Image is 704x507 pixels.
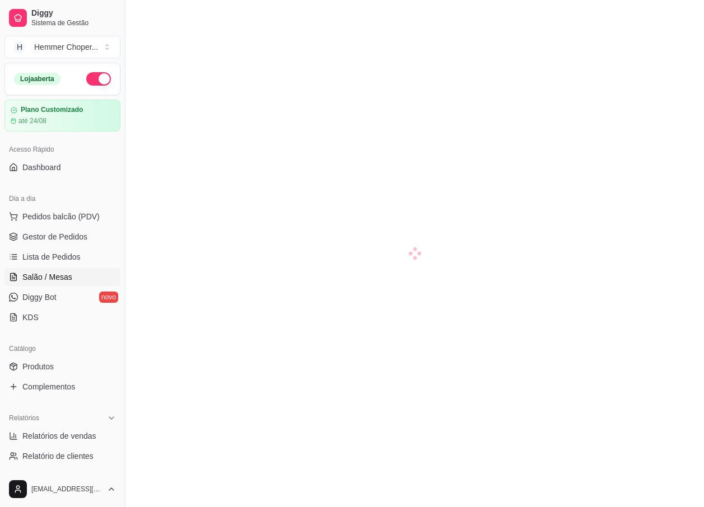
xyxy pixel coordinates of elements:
span: Relatório de mesas [22,471,90,482]
span: KDS [22,312,39,323]
a: KDS [4,308,120,326]
span: [EMAIL_ADDRESS][DOMAIN_NAME] [31,485,102,494]
a: Lista de Pedidos [4,248,120,266]
a: DiggySistema de Gestão [4,4,120,31]
span: Gestor de Pedidos [22,231,87,242]
span: Relatório de clientes [22,450,94,462]
button: [EMAIL_ADDRESS][DOMAIN_NAME] [4,476,120,503]
button: Alterar Status [86,72,111,86]
span: Salão / Mesas [22,271,72,283]
span: Complementos [22,381,75,392]
span: Diggy [31,8,116,18]
button: Pedidos balcão (PDV) [4,208,120,226]
div: Hemmer Choper ... [34,41,98,53]
div: Loja aberta [14,73,60,85]
article: até 24/08 [18,116,46,125]
span: Lista de Pedidos [22,251,81,262]
a: Salão / Mesas [4,268,120,286]
span: H [14,41,25,53]
a: Dashboard [4,158,120,176]
a: Plano Customizadoaté 24/08 [4,100,120,132]
span: Relatórios de vendas [22,430,96,442]
span: Dashboard [22,162,61,173]
span: Sistema de Gestão [31,18,116,27]
span: Relatórios [9,414,39,422]
a: Relatório de clientes [4,447,120,465]
article: Plano Customizado [21,106,83,114]
span: Diggy Bot [22,292,57,303]
span: Pedidos balcão (PDV) [22,211,100,222]
div: Dia a dia [4,190,120,208]
a: Gestor de Pedidos [4,228,120,246]
button: Select a team [4,36,120,58]
span: Produtos [22,361,54,372]
div: Catálogo [4,340,120,358]
a: Relatório de mesas [4,467,120,485]
a: Produtos [4,358,120,375]
a: Complementos [4,378,120,396]
a: Diggy Botnovo [4,288,120,306]
a: Relatórios de vendas [4,427,120,445]
div: Acesso Rápido [4,140,120,158]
